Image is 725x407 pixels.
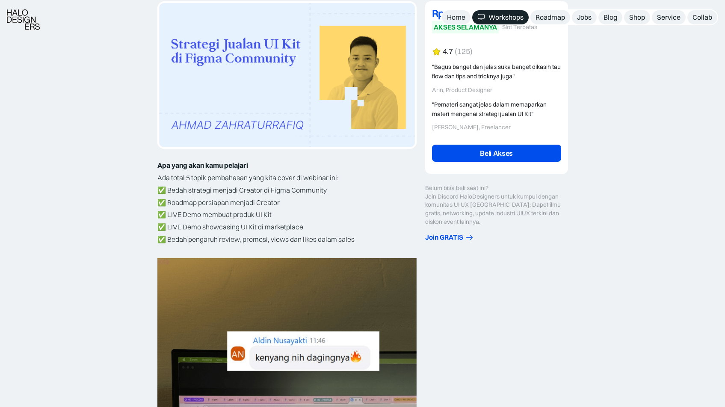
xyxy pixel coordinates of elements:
div: "Pemateri sangat jelas dalam memaparkan materi mengenai strategi jualan UI Kit" [432,100,561,119]
div: Roadmap [536,13,565,22]
a: Join GRATIS [425,233,568,242]
p: ✅ Bedah strategi menjadi Creator di Figma Community ✅ Roadmap persiapan menjadi Creator ✅ LIVE De... [157,184,417,246]
p: ‍ [157,246,417,258]
a: Shop [624,10,650,24]
div: Blog [604,13,617,22]
div: "Bagus banget dan jelas suka banget dikasih tau flow dan tips and tricknya juga" [432,62,561,81]
strong: Apa yang akan kamu pelajari [157,161,248,169]
div: Belum bisa beli saat ini? Join Discord HaloDesigners untuk kumpul dengan komunitas UI UX [GEOGRAP... [425,184,568,226]
div: Home [447,13,465,22]
div: Shop [629,13,645,22]
div: (125) [455,47,473,56]
div: Jobs [577,13,592,22]
p: Ada total 5 topik pembahasan yang kita cover di webinar ini: [157,172,417,184]
div: Slot Terbatas [502,24,537,31]
div: 4.7 [443,47,453,56]
a: Jobs [572,10,597,24]
div: AKSES SELAMANYA [434,23,497,32]
div: Service [657,13,681,22]
a: Home [442,10,471,24]
a: Workshops [472,10,529,24]
a: Roadmap [530,10,570,24]
a: Collab [687,10,717,24]
div: Arin, Product Designer [432,86,561,94]
div: Rp299.000 [432,8,561,18]
div: Workshops [488,13,524,22]
div: Collab [692,13,712,22]
a: Service [652,10,686,24]
a: Blog [598,10,622,24]
div: Join GRATIS [425,233,463,242]
a: Beli Akses [432,145,561,162]
div: [PERSON_NAME], Freelancer [432,124,561,131]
